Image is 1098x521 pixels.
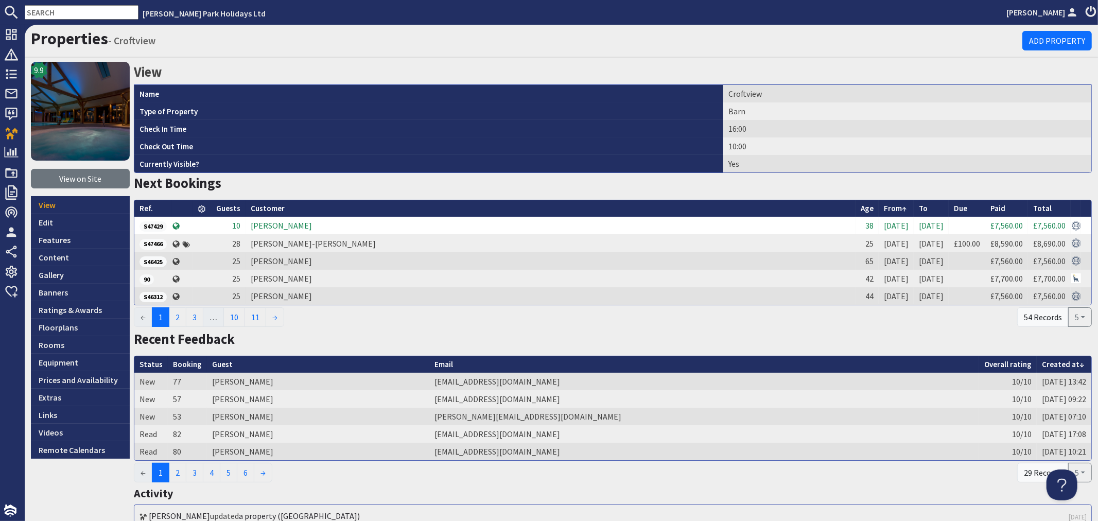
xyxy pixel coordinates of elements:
a: £7,560.00 [1033,291,1066,301]
small: - Croftview [108,34,155,47]
td: [PERSON_NAME] [207,443,429,460]
span: 9.9 [34,64,44,76]
td: 10/10 [979,408,1037,425]
a: 90 [140,273,154,284]
a: Croftview's icon9.9 [31,62,130,161]
a: Ratings & Awards [31,301,130,319]
a: 2 [169,463,186,482]
a: 6 [237,463,254,482]
td: [DATE] [914,287,949,305]
span: S46312 [140,292,167,302]
a: £100.00 [954,238,980,249]
a: Ref. [140,203,153,213]
td: [PERSON_NAME] [246,270,856,287]
span: S46425 [140,256,167,267]
a: £8,690.00 [1033,238,1066,249]
td: [DATE] [879,217,914,234]
a: [PERSON_NAME] [149,511,210,521]
th: Currently Visible? [134,155,723,172]
a: 57 [173,394,181,404]
a: 53 [173,411,181,422]
th: Type of Property [134,102,723,120]
td: [PERSON_NAME]-[PERSON_NAME] [246,234,856,252]
th: Check In Time [134,120,723,137]
td: [EMAIL_ADDRESS][DOMAIN_NAME] [429,443,979,460]
td: Yes [723,155,1091,172]
div: 29 Records [1017,463,1069,482]
a: Guests [216,203,240,213]
a: Created at [1042,359,1084,369]
td: [DATE] [879,234,914,252]
td: 44 [856,287,879,305]
td: Read [134,425,168,443]
a: Videos [31,424,130,441]
td: [PERSON_NAME] [246,287,856,305]
img: Referer: Sleeps 12 [1071,238,1081,248]
td: New [134,390,168,408]
a: £7,560.00 [1033,256,1066,266]
span: 1 [152,463,169,482]
span: 25 [232,256,240,266]
td: [PERSON_NAME] [207,390,429,408]
th: Check Out Time [134,137,723,155]
span: 10 [232,220,240,231]
a: → [254,463,272,482]
a: → [266,307,284,327]
img: Croftview's icon [31,62,130,161]
div: 54 Records [1017,307,1069,327]
td: [DATE] [879,252,914,270]
a: £7,560.00 [990,291,1023,301]
a: 3 [186,307,203,327]
img: Referer: Hinton Park Holidays Ltd [1071,273,1081,283]
a: 4 [203,463,220,482]
td: [DATE] [914,217,949,234]
a: 3 [186,463,203,482]
a: Next Bookings [134,175,221,192]
a: Paid [990,203,1005,213]
td: [EMAIL_ADDRESS][DOMAIN_NAME] [429,390,979,408]
td: [DATE] 17:08 [1037,425,1091,443]
td: 42 [856,270,879,287]
a: 77 [173,376,181,387]
a: View [31,196,130,214]
td: [EMAIL_ADDRESS][DOMAIN_NAME] [429,425,979,443]
a: Activity [134,486,173,500]
a: Features [31,231,130,249]
h2: View [134,62,1092,82]
td: 25 [856,234,879,252]
td: Croftview [723,85,1091,102]
td: 65 [856,252,879,270]
a: From [884,203,907,213]
a: £7,700.00 [990,273,1023,284]
a: £7,560.00 [990,256,1023,266]
a: Equipment [31,354,130,371]
a: 11 [245,307,266,327]
td: [DATE] [914,234,949,252]
td: [DATE] 13:42 [1037,373,1091,390]
td: 10/10 [979,443,1037,460]
td: New [134,408,168,425]
a: S47429 [140,220,167,231]
td: [DATE] 09:22 [1037,390,1091,408]
td: [DATE] [879,287,914,305]
a: [PERSON_NAME] Park Holidays Ltd [143,8,266,19]
td: 38 [856,217,879,234]
a: £7,700.00 [1033,273,1066,284]
a: 2 [169,307,186,327]
a: S46312 [140,291,167,301]
a: Extras [31,389,130,406]
td: 10/10 [979,373,1037,390]
td: 10/10 [979,390,1037,408]
a: Customer [251,203,285,213]
a: S47466 [140,238,167,248]
button: 5 [1068,463,1092,482]
a: £8,590.00 [990,238,1023,249]
th: Name [134,85,723,102]
a: Remote Calendars [31,441,130,459]
input: SEARCH [25,5,138,20]
img: Referer: Sleeps 12 [1071,291,1081,301]
a: £7,560.00 [1033,220,1066,231]
td: [DATE] [879,270,914,287]
td: Barn [723,102,1091,120]
a: Rooms [31,336,130,354]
